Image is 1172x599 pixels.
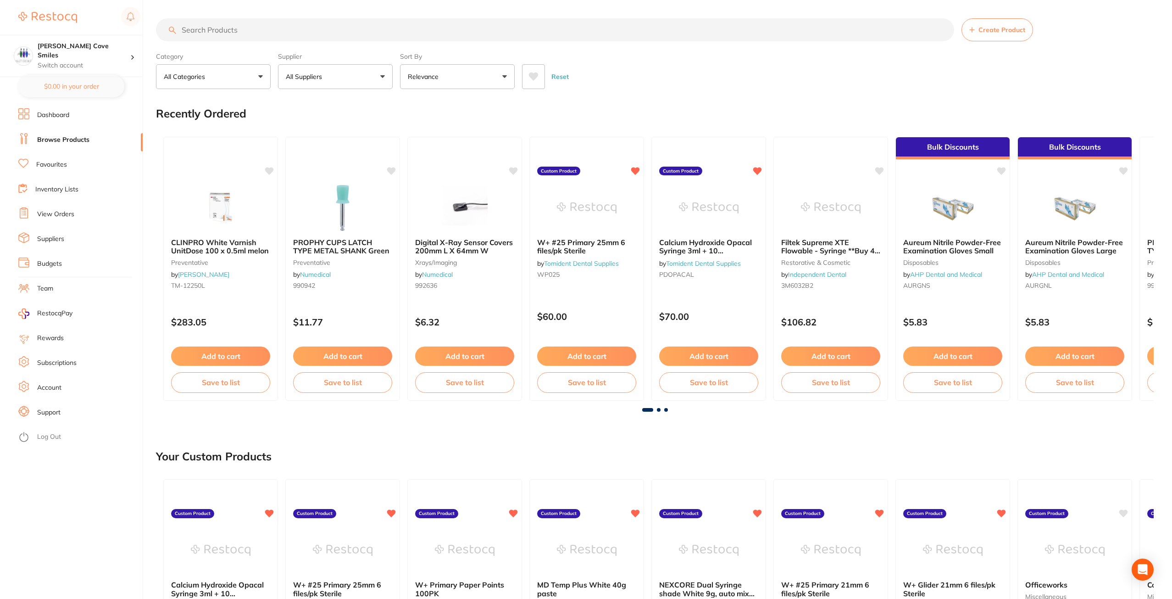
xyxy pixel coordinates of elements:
[171,372,270,392] button: Save to list
[537,271,636,278] small: WP025
[781,347,880,366] button: Add to cart
[415,509,458,518] label: Custom Product
[1025,581,1124,589] b: Officeworks
[191,185,250,231] img: CLINPRO White Varnish UnitDose 100 x 0.5ml melon
[910,270,982,279] a: AHP Dental and Medical
[659,167,702,176] label: Custom Product
[781,372,880,392] button: Save to list
[1025,282,1124,289] small: AURGNL
[1025,372,1124,392] button: Save to list
[666,259,741,268] a: Tomident Dental Supplies
[1025,270,1104,279] span: by
[37,309,72,318] span: RestocqPay
[903,238,1002,255] b: Aureum Nitrile Powder-Free Examination Gloves Small
[415,317,514,327] p: $6.32
[415,347,514,366] button: Add to cart
[1018,137,1132,159] div: Bulk Discounts
[781,270,846,279] span: by
[679,527,739,573] img: NEXCORE Dual Syringe shade White 9g, auto mix tips x 20
[923,527,983,573] img: W+ Glider 21mm 6 files/pk Sterile
[293,372,392,392] button: Save to list
[36,160,67,169] a: Favourites
[903,347,1002,366] button: Add to cart
[156,107,246,120] h2: Recently Ordered
[313,185,372,231] img: PROPHY CUPS LATCH TYPE METAL SHANK Green
[557,185,617,231] img: W+ #25 Primary 25mm 6 files/pk Sterile
[679,185,739,231] img: Calcium Hydroxide Opacal Syringe 3ml + 10 applications tips
[537,347,636,366] button: Add to cart
[1025,347,1124,366] button: Add to cart
[164,72,209,81] p: All Categories
[537,238,636,255] b: W+ #25 Primary 25mm 6 files/pk Sterile
[313,527,372,573] img: W+ #25 Primary 25mm 6 files/pk Sterile
[1032,270,1104,279] a: AHP Dental and Medical
[37,111,69,120] a: Dashboard
[14,47,33,65] img: Hallett Cove Smiles
[38,42,130,60] h4: Hallett Cove Smiles
[659,372,758,392] button: Save to list
[781,259,880,266] small: restorative & cosmetic
[156,64,271,89] button: All Categories
[18,7,77,28] a: Restocq Logo
[1025,238,1124,255] b: Aureum Nitrile Powder-Free Examination Gloves Large
[903,509,946,518] label: Custom Product
[171,270,229,279] span: by
[37,432,61,442] a: Log Out
[18,75,124,97] button: $0.00 in your order
[1045,527,1105,573] img: Officeworks
[903,317,1002,327] p: $5.83
[156,52,271,61] label: Category
[415,581,514,598] b: W+ Primary Paper Points 100PK
[408,72,442,81] p: Relevance
[293,238,392,255] b: PROPHY CUPS LATCH TYPE METAL SHANK Green
[18,308,72,319] a: RestocqPay
[537,581,636,598] b: MD Temp Plus White 40g paste
[781,581,880,598] b: W+ #25 Primary 21mm 6 files/pk Sterile
[961,18,1033,41] button: Create Product
[544,259,619,268] a: Tomident Dental Supplies
[286,72,326,81] p: All Suppliers
[293,259,392,266] small: preventative
[415,259,514,266] small: xrays/imaging
[659,259,741,268] span: by
[37,135,89,145] a: Browse Products
[171,347,270,366] button: Add to cart
[37,259,62,269] a: Budgets
[37,210,74,219] a: View Orders
[781,282,880,289] small: 3M6032B2
[178,270,229,279] a: [PERSON_NAME]
[788,270,846,279] a: Independent Dental
[422,270,453,279] a: Numedical
[1025,259,1124,266] small: disposables
[400,64,515,89] button: Relevance
[537,167,580,176] label: Custom Product
[415,282,514,289] small: 992636
[801,527,861,573] img: W+ #25 Primary 21mm 6 files/pk Sterile
[903,259,1002,266] small: disposables
[549,64,572,89] button: Reset
[156,18,954,41] input: Search Products
[1025,509,1068,518] label: Custom Product
[37,235,64,244] a: Suppliers
[37,358,77,368] a: Subscriptions
[37,334,64,343] a: Rewards
[537,372,636,392] button: Save to list
[903,372,1002,392] button: Save to list
[781,509,824,518] label: Custom Product
[659,271,758,278] small: PDOPACAL
[171,509,214,518] label: Custom Product
[293,317,392,327] p: $11.77
[537,509,580,518] label: Custom Product
[18,12,77,23] img: Restocq Logo
[903,581,1002,598] b: W+ Glider 21mm 6 files/pk Sterile
[191,527,250,573] img: Calcium Hydroxide Opacal Syringe 3ml + 10 applications tips
[659,311,758,322] p: $70.00
[781,238,880,255] b: Filtek Supreme XTE Flowable - Syringe **Buy 4 Bulk Fil Flowable Syringes **Receive 1 x Filtek Bul...
[978,26,1025,34] span: Create Product
[435,185,494,231] img: Digital X-Ray Sensor Covers 200mm L X 64mm W
[293,509,336,518] label: Custom Product
[659,581,758,598] b: NEXCORE Dual Syringe shade White 9g, auto mix tips x 20
[415,372,514,392] button: Save to list
[903,270,982,279] span: by
[38,61,130,70] p: Switch account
